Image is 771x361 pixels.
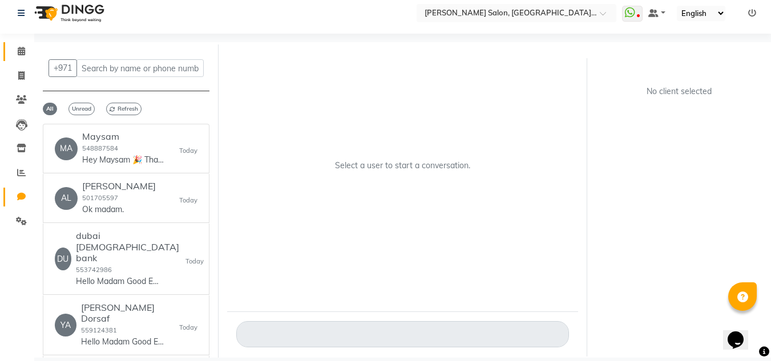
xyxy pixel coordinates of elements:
[81,326,117,334] small: 559124381
[179,323,197,332] small: Today
[82,131,168,142] h6: Maysam
[55,187,78,210] div: AL
[82,144,118,152] small: 548887584
[185,257,204,266] small: Today
[76,266,112,274] small: 553742986
[68,103,95,115] span: Unread
[55,137,78,160] div: MA
[82,181,156,192] h6: [PERSON_NAME]
[723,315,760,350] iframe: chat widget
[43,103,57,115] span: All
[82,154,168,166] p: Hey Maysam 🎉 Thank you for choosing [PERSON_NAME] Salon, [PERSON_NAME]...! Here’s your invoice: 💰...
[49,59,77,77] button: +971
[623,86,735,98] div: No client selected
[81,302,179,324] h6: [PERSON_NAME] Dorsaf
[179,196,197,205] small: Today
[106,103,142,115] span: Refresh
[335,160,470,172] p: Select a user to start a conversation.
[76,230,185,263] h6: dubai [DEMOGRAPHIC_DATA] bank
[179,146,197,156] small: Today
[82,204,156,216] p: Ok madam.
[81,336,167,348] p: Hello Madam Good Evening
[55,314,76,336] div: YA
[76,59,204,77] input: Search by name or phone number
[76,275,162,287] p: Hello Madam Good Evening
[55,248,71,270] div: DU
[82,194,118,202] small: 501705597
